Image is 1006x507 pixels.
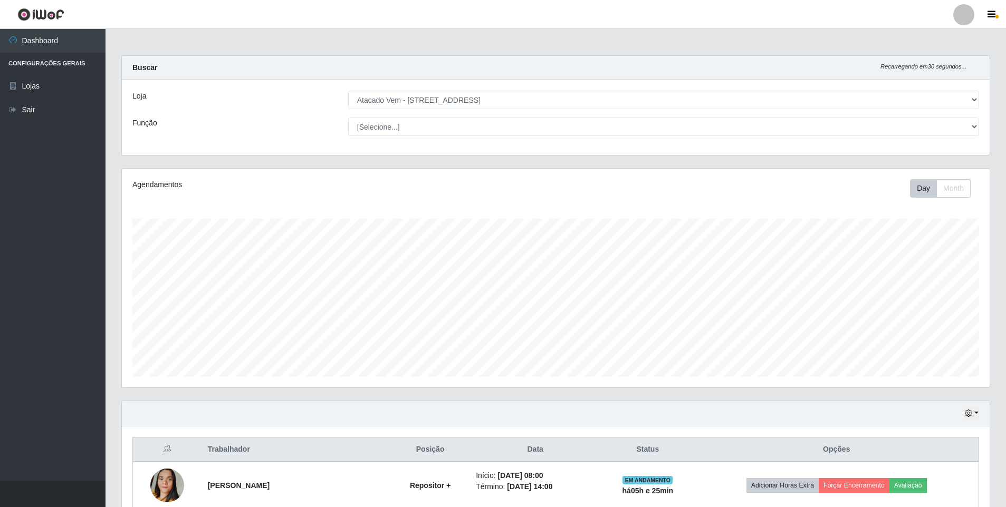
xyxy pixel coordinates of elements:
strong: [PERSON_NAME] [208,481,270,490]
button: Adicionar Horas Extra [746,478,819,493]
i: Recarregando em 30 segundos... [880,63,966,70]
button: Day [910,179,937,198]
th: Posição [391,437,470,462]
li: Término: [476,481,595,492]
time: [DATE] 14:00 [507,482,552,491]
span: EM ANDAMENTO [622,476,673,484]
th: Status [601,437,694,462]
button: Month [936,179,971,198]
strong: há 05 h e 25 min [622,486,674,495]
img: CoreUI Logo [17,8,64,21]
th: Opções [694,437,979,462]
button: Avaliação [889,478,927,493]
time: [DATE] 08:00 [497,471,543,480]
div: Agendamentos [132,179,476,190]
div: First group [910,179,971,198]
th: Data [470,437,601,462]
button: Forçar Encerramento [819,478,889,493]
li: Início: [476,470,595,481]
label: Loja [132,91,146,102]
th: Trabalhador [202,437,391,462]
div: Toolbar with button groups [910,179,979,198]
strong: Repositor + [410,481,451,490]
label: Função [132,118,157,129]
strong: Buscar [132,63,157,72]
